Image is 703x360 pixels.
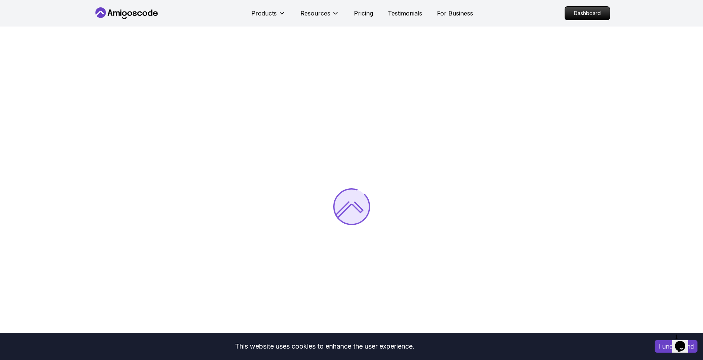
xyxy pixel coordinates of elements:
[388,9,422,18] a: Testimonials
[437,9,473,18] a: For Business
[565,6,610,20] a: Dashboard
[565,7,610,20] p: Dashboard
[672,331,696,353] iframe: chat widget
[354,9,373,18] a: Pricing
[300,9,339,24] button: Resources
[251,9,277,18] p: Products
[6,338,644,354] div: This website uses cookies to enhance the user experience.
[300,9,330,18] p: Resources
[251,9,286,24] button: Products
[655,340,697,353] button: Accept cookies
